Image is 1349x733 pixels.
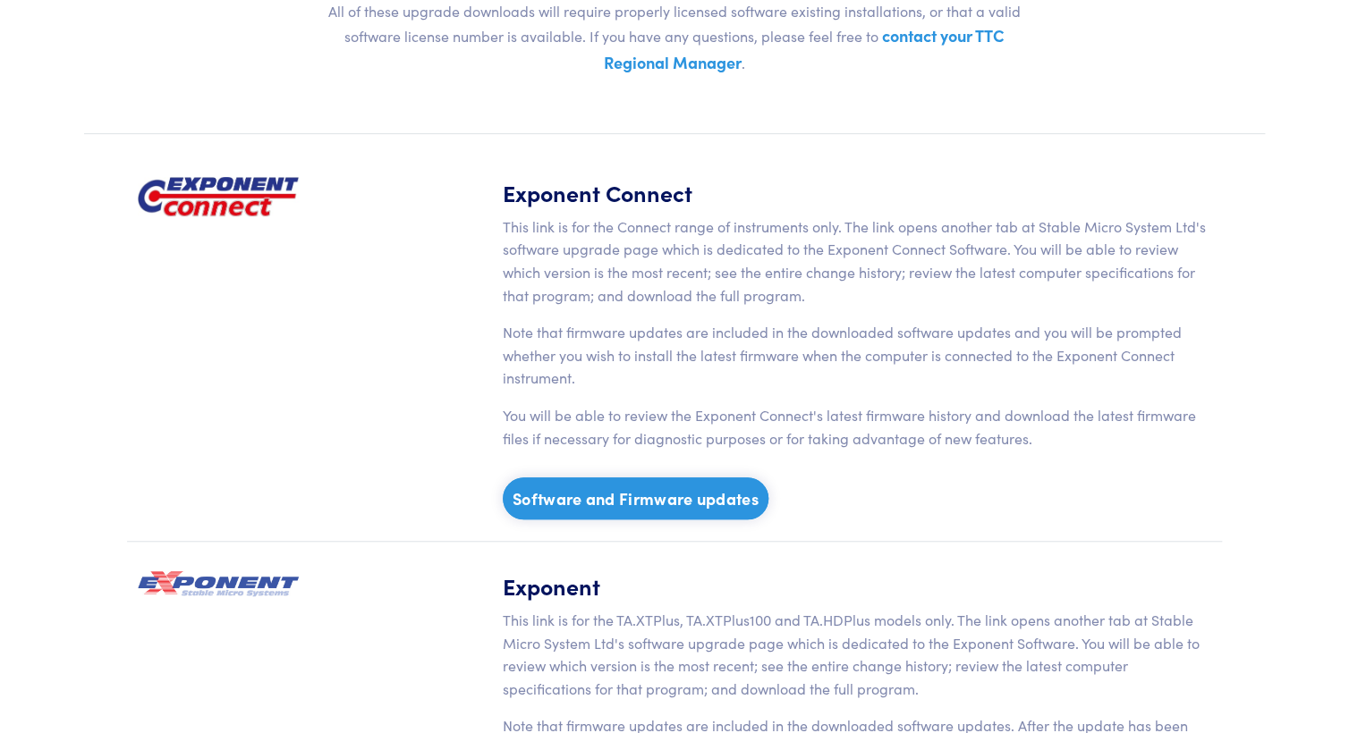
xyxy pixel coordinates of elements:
[138,570,299,596] img: exponent-logo-old.png
[503,404,1211,450] p: You will be able to review the Exponent Connect's latest firmware history and download the latest...
[503,321,1211,390] p: Note that firmware updates are included in the downloaded software updates and you will be prompt...
[503,609,1211,700] p: This link is for the TA.XTPlus, TA.XTPlus100 and TA.HDPlus models only. The link opens another ta...
[138,177,299,216] img: exponent-logo.png
[503,477,768,519] a: Software and Firmware updates
[503,177,1211,208] h5: Exponent Connect
[503,215,1211,307] p: This link is for the Connect range of instruments only. The link opens another tab at Stable Micr...
[503,570,1211,602] h5: Exponent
